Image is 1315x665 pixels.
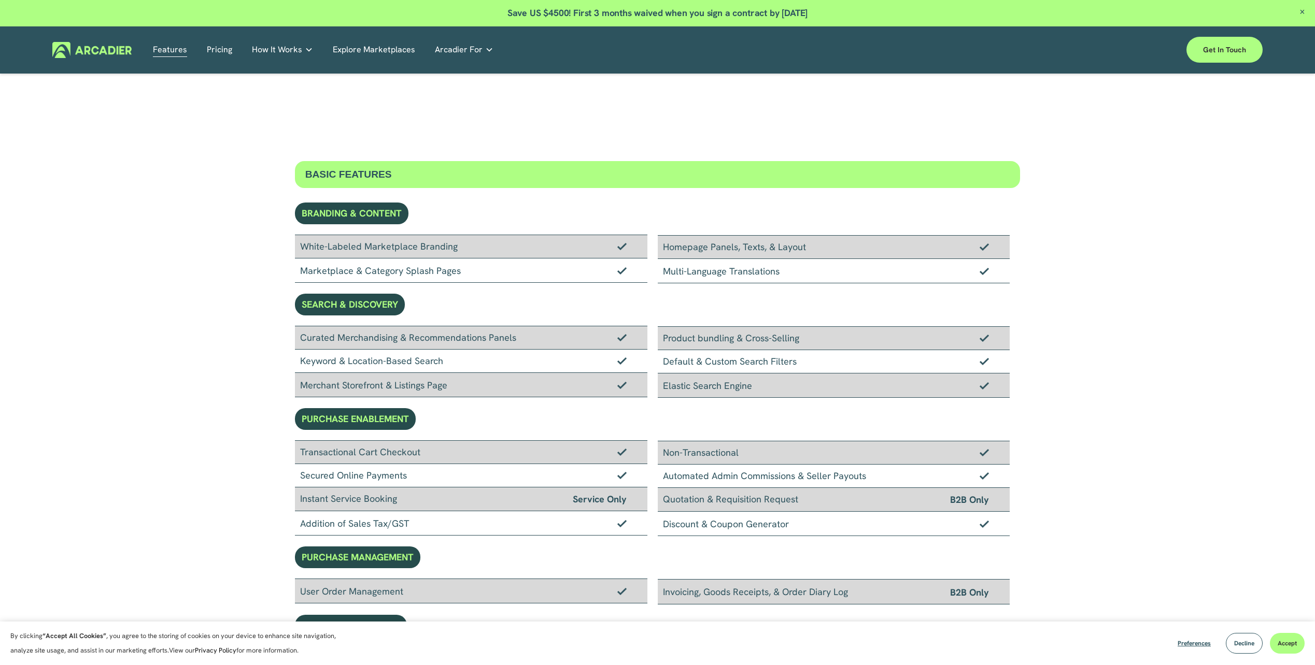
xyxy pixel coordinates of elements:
[207,42,232,58] a: Pricing
[295,235,647,258] div: White-Labeled Marketplace Branding
[617,448,627,455] img: Checkmark
[1234,639,1254,647] span: Decline
[658,441,1010,465] div: Non-Transactional
[1278,639,1297,647] span: Accept
[295,203,408,224] div: BRANDING & CONTENT
[980,520,989,527] img: Checkmark
[295,511,647,536] div: Addition of Sales Tax/GST
[617,587,627,595] img: Checkmark
[980,382,989,389] img: Checkmark
[617,471,627,479] img: Checkmark
[195,646,236,655] a: Privacy Policy
[658,326,1010,350] div: Product bundling & Cross-Selling
[252,42,302,57] span: How It Works
[950,492,989,507] span: B2B Only
[295,464,647,487] div: Secured Online Payments
[658,579,1010,604] div: Invoicing, Goods Receipts, & Order Diary Log
[658,235,1010,259] div: Homepage Panels, Texts, & Layout
[1170,633,1219,654] button: Preferences
[295,326,647,350] div: Curated Merchandising & Recommendations Panels
[295,546,420,568] div: PURCHASE MANAGEMENT
[333,42,415,58] a: Explore Marketplaces
[658,512,1010,536] div: Discount & Coupon Generator
[295,487,647,511] div: Instant Service Booking
[43,631,106,640] strong: “Accept All Cookies”
[1186,37,1263,63] a: Get in touch
[617,519,627,527] img: Checkmark
[658,259,1010,283] div: Multi-Language Translations
[980,243,989,250] img: Checkmark
[295,258,647,283] div: Marketplace & Category Splash Pages
[1226,633,1263,654] button: Decline
[617,381,627,388] img: Checkmark
[573,491,627,507] span: Service Only
[153,42,187,58] a: Features
[295,350,647,373] div: Keyword & Location-Based Search
[617,267,627,274] img: Checkmark
[295,408,416,430] div: PURCHASE ENABLEMENT
[658,465,1010,488] div: Automated Admin Commissions & Seller Payouts
[52,42,132,58] img: Arcadier
[435,42,493,58] a: folder dropdown
[295,161,1021,188] div: BASIC FEATURES
[295,373,647,397] div: Merchant Storefront & Listings Page
[435,42,483,57] span: Arcadier For
[658,350,1010,373] div: Default & Custom Search Filters
[1178,639,1211,647] span: Preferences
[658,488,1010,512] div: Quotation & Requisition Request
[980,449,989,456] img: Checkmark
[980,334,989,341] img: Checkmark
[950,585,989,600] span: B2B Only
[658,373,1010,398] div: Elastic Search Engine
[295,294,405,315] div: SEARCH & DISCOVERY
[980,267,989,274] img: Checkmark
[1270,633,1305,654] button: Accept
[617,242,627,250] img: Checkmark
[617,357,627,364] img: Checkmark
[252,42,313,58] a: folder dropdown
[617,334,627,341] img: Checkmark
[295,440,647,464] div: Transactional Cart Checkout
[10,629,347,658] p: By clicking , you agree to the storing of cookies on your device to enhance site navigation, anal...
[980,472,989,479] img: Checkmark
[295,579,647,603] div: User Order Management
[980,357,989,365] img: Checkmark
[295,615,407,637] div: FUNNEL OPTIMISATION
